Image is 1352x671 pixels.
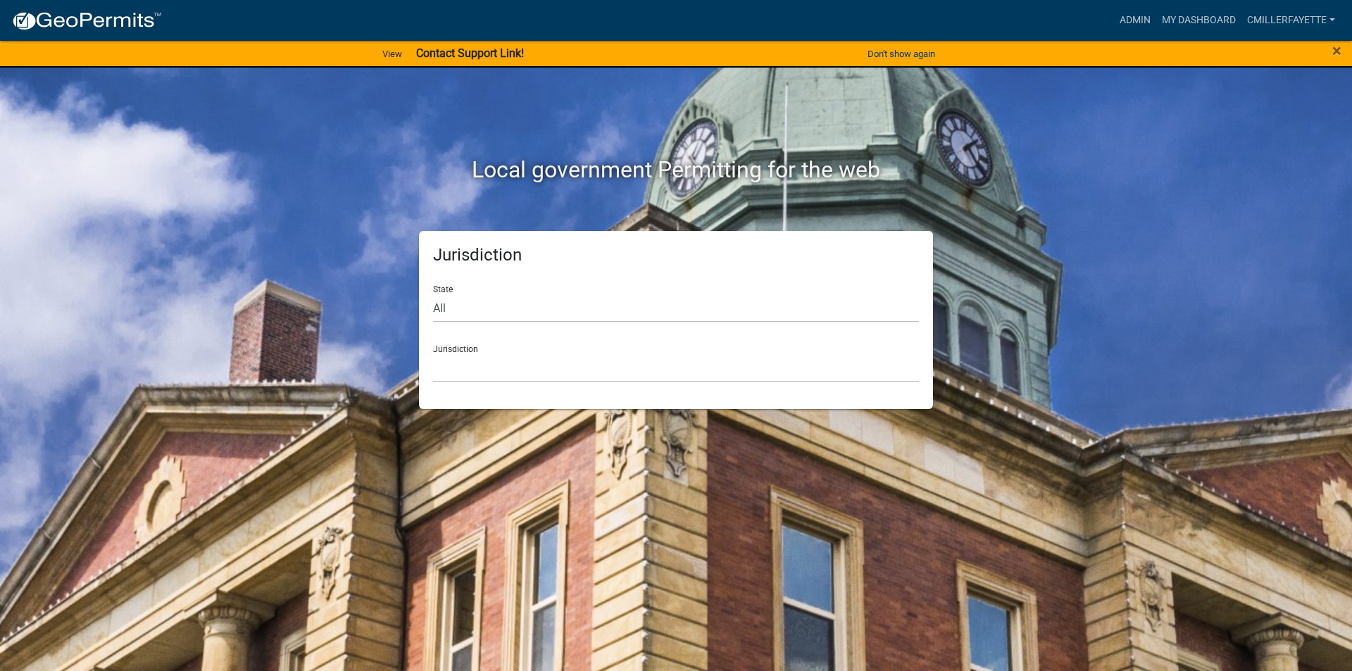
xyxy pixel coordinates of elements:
[1241,7,1341,34] a: cmillerfayette
[416,46,524,60] strong: Contact Support Link!
[1156,7,1241,34] a: My Dashboard
[1332,41,1341,61] span: ×
[433,245,919,265] h5: Jurisdiction
[1114,7,1156,34] a: Admin
[377,42,408,65] a: View
[862,42,941,65] button: Don't show again
[285,156,1067,183] h2: Local government Permitting for the web
[1332,42,1341,59] button: Close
